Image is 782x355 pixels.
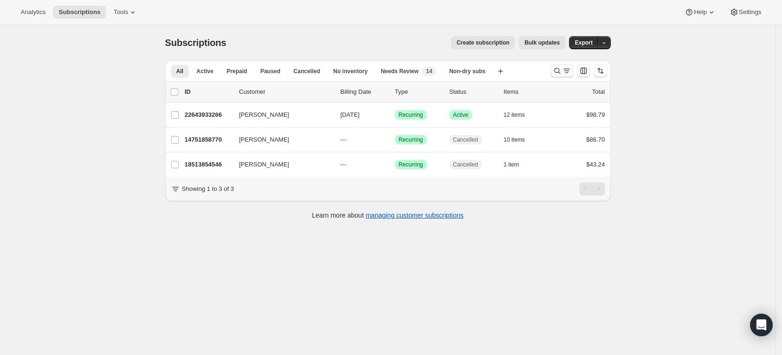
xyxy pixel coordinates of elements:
span: No inventory [333,68,367,75]
button: 10 items [504,133,535,146]
button: Sort the results [594,64,607,77]
p: 14751858770 [185,135,232,144]
span: Recurring [399,111,423,119]
span: All [176,68,183,75]
span: Active [197,68,213,75]
span: [PERSON_NAME] [239,160,289,169]
button: 1 item [504,158,530,171]
span: [PERSON_NAME] [239,110,289,120]
div: 18513854546[PERSON_NAME]---SuccessRecurringCancelled1 item$43.24 [185,158,605,171]
span: Cancelled [453,136,478,144]
span: Export [575,39,592,46]
button: Tools [108,6,143,19]
a: managing customer subscriptions [365,211,463,219]
button: [PERSON_NAME] [234,107,327,122]
span: $98.79 [586,111,605,118]
span: Cancelled [294,68,320,75]
div: IDCustomerBilling DateTypeStatusItemsTotal [185,87,605,97]
button: Customize table column order and visibility [577,64,590,77]
button: Search and filter results [551,64,573,77]
span: Settings [739,8,761,16]
p: Billing Date [341,87,387,97]
button: [PERSON_NAME] [234,157,327,172]
div: Type [395,87,442,97]
span: Help [694,8,706,16]
span: 12 items [504,111,525,119]
span: Active [453,111,469,119]
p: 18513854546 [185,160,232,169]
p: 22643933266 [185,110,232,120]
button: Bulk updates [519,36,565,49]
span: 1 item [504,161,519,168]
span: Bulk updates [524,39,560,46]
div: 22643933266[PERSON_NAME][DATE]SuccessRecurringSuccessActive12 items$98.79 [185,108,605,121]
nav: Pagination [579,182,605,196]
span: Recurring [399,136,423,144]
span: Non-dry subs [449,68,486,75]
span: --- [341,136,347,143]
span: 14 [426,68,432,75]
button: Create subscription [451,36,515,49]
p: Showing 1 to 3 of 3 [182,184,234,194]
p: ID [185,87,232,97]
p: Status [449,87,496,97]
p: Total [592,87,605,97]
span: Needs Review [381,68,419,75]
span: Tools [114,8,128,16]
span: Recurring [399,161,423,168]
button: Help [679,6,721,19]
span: --- [341,161,347,168]
button: Analytics [15,6,51,19]
span: $86.70 [586,136,605,143]
span: [DATE] [341,111,360,118]
span: Prepaid [227,68,247,75]
div: 14751858770[PERSON_NAME]---SuccessRecurringCancelled10 items$86.70 [185,133,605,146]
span: Cancelled [453,161,478,168]
p: Learn more about [312,211,463,220]
div: Items [504,87,551,97]
span: Subscriptions [59,8,100,16]
p: Customer [239,87,333,97]
span: Subscriptions [165,38,227,48]
div: Open Intercom Messenger [750,314,773,336]
span: Paused [260,68,281,75]
span: Create subscription [456,39,509,46]
button: [PERSON_NAME] [234,132,327,147]
span: 10 items [504,136,525,144]
button: Settings [724,6,767,19]
button: Subscriptions [53,6,106,19]
button: Export [569,36,598,49]
span: $43.24 [586,161,605,168]
button: 12 items [504,108,535,121]
button: Create new view [493,65,508,78]
span: Analytics [21,8,46,16]
span: [PERSON_NAME] [239,135,289,144]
